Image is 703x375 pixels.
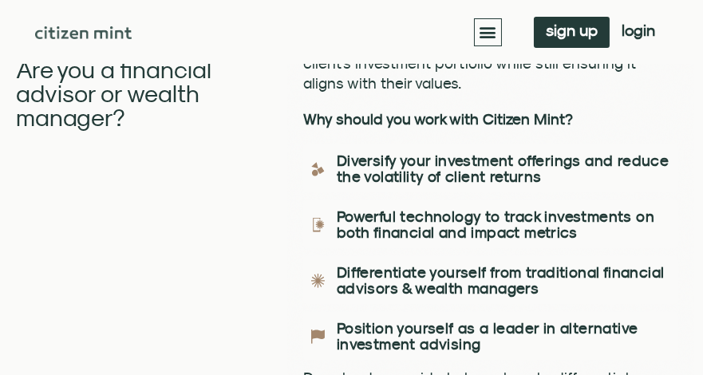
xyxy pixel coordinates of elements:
img: Citizen Mint [35,26,132,39]
strong: Why should you work with Citizen Mint? [303,110,573,128]
h2: Are you a financial advisor or wealth manager? [16,57,231,129]
span: login [622,25,655,36]
h2: Differentiate yourself from traditional financial advisors & wealth managers [337,264,670,296]
h2: Powerful technology to track investments on both financial and impact metrics [337,208,670,240]
a: login [610,17,667,48]
a: sign up [534,17,610,48]
div: Menu Toggle [474,18,502,46]
span: sign up [546,25,598,36]
h2: Position yourself as a leader in alternative investment advising [337,320,670,352]
h2: Diversify your investment offerings and reduce the volatility of client returns [337,152,670,184]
